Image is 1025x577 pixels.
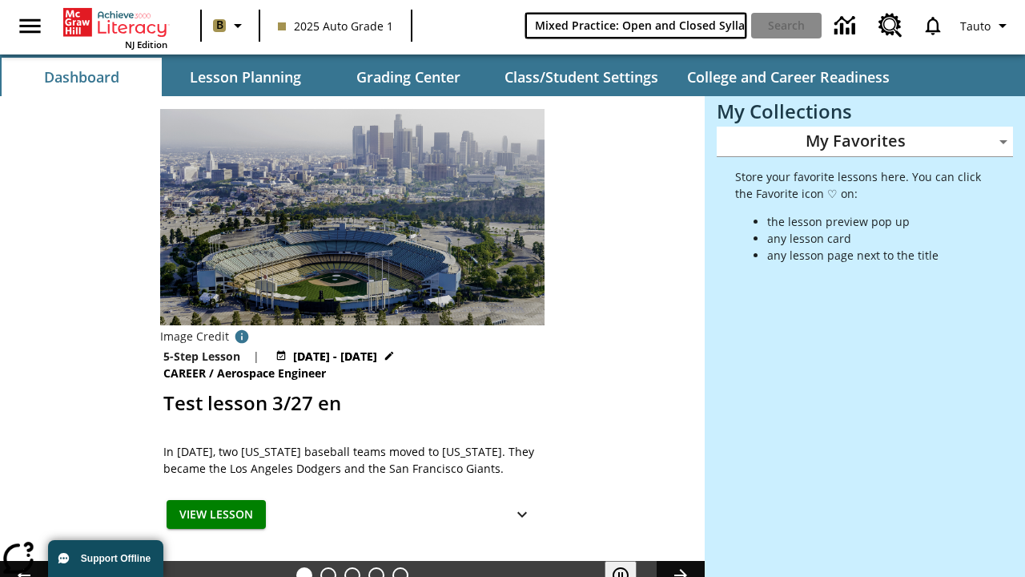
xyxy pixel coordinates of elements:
[272,348,398,365] button: Aug 26 - Aug 26 Choose Dates
[48,540,163,577] button: Support Offline
[125,38,167,50] span: NJ Edition
[492,58,671,96] button: Class/Student Settings
[717,100,1013,123] h3: My Collections
[81,553,151,564] span: Support Offline
[912,5,954,46] a: Notifications
[160,329,229,345] p: Image Credit
[253,348,259,365] span: |
[717,127,1013,157] div: My Favorites
[163,389,541,418] h2: Test lesson 3/27 en
[63,6,167,38] a: Home
[217,365,329,382] span: Aerospace Engineer
[229,325,255,348] button: Image credit: David Sucsy/E+/Getty Images
[525,13,746,38] input: search field
[960,18,991,34] span: Tauto
[278,18,393,34] span: 2025 Auto Grade 1
[63,5,167,50] div: Home
[163,443,541,477] span: In 1958, two New York baseball teams moved to California. They became the Los Angeles Dodgers and...
[207,11,254,40] button: Boost Class color is light brown. Change class color
[869,4,912,47] a: Resource Center, Will open in new tab
[216,15,223,35] span: B
[163,348,240,365] p: 5-Step Lesson
[160,109,545,325] img: Dodgers stadium.
[2,58,162,96] button: Dashboard
[735,168,983,202] p: Store your favorite lessons here. You can click the Favorite icon ♡ on:
[209,365,214,381] span: /
[767,247,983,264] li: any lesson page next to the title
[6,2,54,50] button: Open side menu
[165,58,325,96] button: Lesson Planning
[954,11,1019,40] button: Profile/Settings
[293,348,377,365] span: [DATE] - [DATE]
[163,443,541,477] div: In [DATE], two [US_STATE] baseball teams moved to [US_STATE]. They became the Los Angeles Dodgers...
[767,230,983,247] li: any lesson card
[506,500,538,530] button: Show Details
[767,213,983,230] li: the lesson preview pop up
[163,365,209,382] span: Career
[328,58,488,96] button: Grading Center
[167,500,266,530] button: View Lesson
[674,58,902,96] button: College and Career Readiness
[825,4,869,48] a: Data Center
